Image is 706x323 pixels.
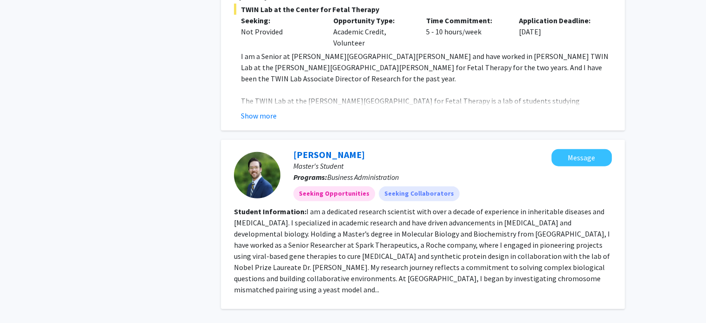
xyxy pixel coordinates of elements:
mat-chip: Seeking Collaborators [379,186,460,201]
span: Master's Student [293,161,343,171]
div: Not Provided [241,26,320,37]
div: [DATE] [512,15,605,48]
p: Application Deadline: [519,15,598,26]
button: Message Louis Taylor [551,149,612,166]
p: Time Commitment: [426,15,505,26]
p: Seeking: [241,15,320,26]
button: Show more [241,110,277,121]
fg-read-more: I am a dedicated research scientist with over a decade of experience in inheritable diseases and ... [234,207,610,294]
b: Programs: [293,172,327,182]
p: The TWIN Lab at the [PERSON_NAME][GEOGRAPHIC_DATA] for Fetal Therapy is a lab of students studyin... [241,95,612,162]
p: I am a Senior at [PERSON_NAME][GEOGRAPHIC_DATA][PERSON_NAME] and have worked in [PERSON_NAME] TWI... [241,51,612,84]
div: Academic Credit, Volunteer [326,15,419,48]
div: 5 - 10 hours/week [419,15,512,48]
a: [PERSON_NAME] [293,149,365,160]
b: Student Information: [234,207,306,216]
span: TWIN Lab at the Center for Fetal Therapy [234,4,612,15]
iframe: Chat [7,281,39,316]
span: Business Administration [327,172,399,182]
mat-chip: Seeking Opportunities [293,186,375,201]
p: Opportunity Type: [333,15,412,26]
